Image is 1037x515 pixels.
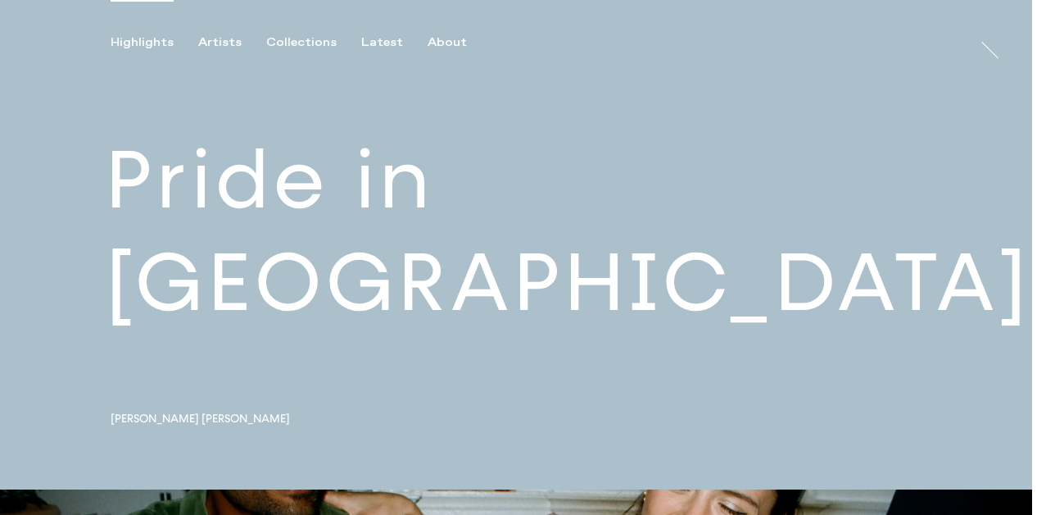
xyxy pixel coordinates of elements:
button: Collections [266,35,361,50]
button: About [428,35,491,50]
div: Artists [198,35,242,50]
button: Latest [361,35,428,50]
button: Artists [198,35,266,50]
div: Highlights [111,35,174,50]
button: Highlights [111,35,198,50]
div: About [428,35,467,50]
div: Collections [266,35,337,50]
div: Latest [361,35,403,50]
